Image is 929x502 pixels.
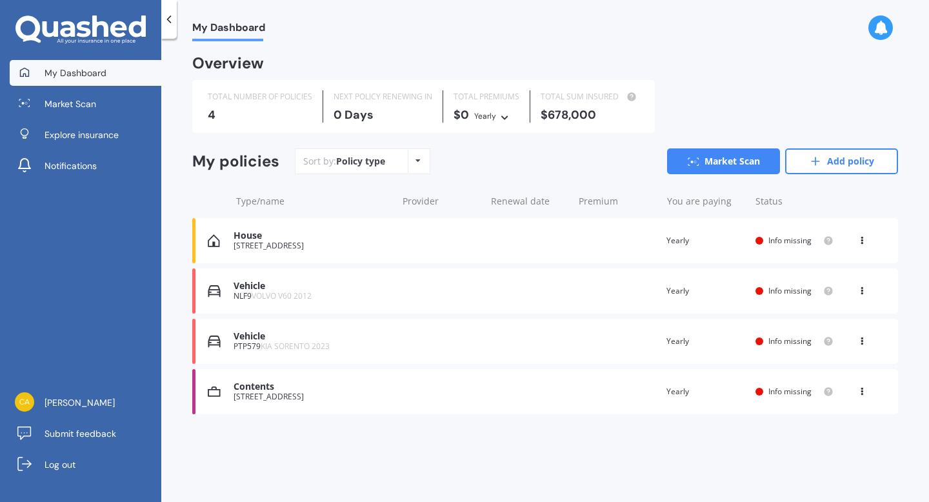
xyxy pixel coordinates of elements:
[234,331,390,342] div: Vehicle
[45,128,119,141] span: Explore insurance
[10,390,161,416] a: [PERSON_NAME]
[666,234,744,247] div: Yearly
[768,336,812,346] span: Info missing
[208,108,312,121] div: 4
[10,421,161,447] a: Submit feedback
[541,108,639,121] div: $678,000
[403,195,481,208] div: Provider
[10,60,161,86] a: My Dashboard
[208,234,220,247] img: House
[208,285,221,297] img: Vehicle
[755,195,834,208] div: Status
[234,230,390,241] div: House
[10,122,161,148] a: Explore insurance
[579,195,657,208] div: Premium
[252,290,312,301] span: VOLVO V60 2012
[303,155,385,168] div: Sort by:
[10,91,161,117] a: Market Scan
[234,381,390,392] div: Contents
[208,90,312,103] div: TOTAL NUMBER OF POLICIES
[666,335,744,348] div: Yearly
[234,281,390,292] div: Vehicle
[192,57,264,70] div: Overview
[10,452,161,477] a: Log out
[666,385,744,398] div: Yearly
[541,90,639,103] div: TOTAL SUM INSURED
[666,285,744,297] div: Yearly
[454,90,519,103] div: TOTAL PREMIUMS
[45,97,96,110] span: Market Scan
[45,159,97,172] span: Notifications
[785,148,898,174] a: Add policy
[45,396,115,409] span: [PERSON_NAME]
[334,90,432,103] div: NEXT POLICY RENEWING IN
[234,241,390,250] div: [STREET_ADDRESS]
[234,392,390,401] div: [STREET_ADDRESS]
[667,148,780,174] a: Market Scan
[491,195,569,208] div: Renewal date
[15,392,34,412] img: fb510e707878bc8951cf755bda571788
[45,427,116,440] span: Submit feedback
[234,292,390,301] div: NLF9
[45,458,75,471] span: Log out
[192,21,265,39] span: My Dashboard
[192,152,279,171] div: My policies
[334,108,432,121] div: 0 Days
[667,195,745,208] div: You are paying
[768,285,812,296] span: Info missing
[10,153,161,179] a: Notifications
[45,66,106,79] span: My Dashboard
[208,335,221,348] img: Vehicle
[454,108,519,123] div: $0
[234,342,390,351] div: PTP579
[336,155,385,168] div: Policy type
[474,110,496,123] div: Yearly
[208,385,221,398] img: Contents
[236,195,392,208] div: Type/name
[261,341,330,352] span: KIA SORENTO 2023
[768,235,812,246] span: Info missing
[768,386,812,397] span: Info missing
